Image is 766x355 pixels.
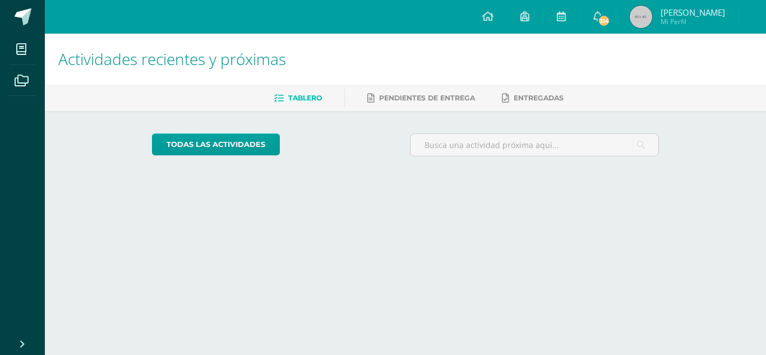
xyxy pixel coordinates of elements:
[274,89,322,107] a: Tablero
[152,133,280,155] a: todas las Actividades
[502,89,564,107] a: Entregadas
[661,17,725,26] span: Mi Perfil
[630,6,652,28] img: 45x45
[598,15,610,27] span: 314
[514,94,564,102] span: Entregadas
[661,7,725,18] span: [PERSON_NAME]
[379,94,475,102] span: Pendientes de entrega
[367,89,475,107] a: Pendientes de entrega
[58,48,286,70] span: Actividades recientes y próximas
[288,94,322,102] span: Tablero
[410,134,659,156] input: Busca una actividad próxima aquí...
